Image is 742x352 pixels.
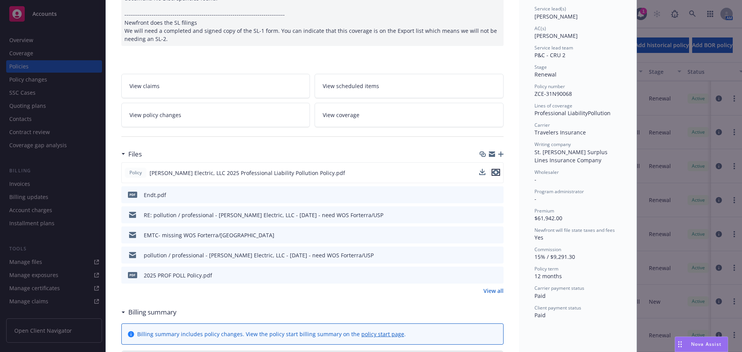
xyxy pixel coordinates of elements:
a: View scheduled items [315,74,504,98]
span: Carrier payment status [534,285,584,291]
span: Pollution [588,109,611,117]
span: 15% / $9,291.30 [534,253,575,260]
span: AC(s) [534,25,546,32]
a: View all [483,287,504,295]
span: - [534,195,536,202]
span: Client payment status [534,304,581,311]
h3: Files [128,149,142,159]
button: preview file [494,191,500,199]
button: preview file [494,231,500,239]
div: EMTC- missing WOS Forterra/[GEOGRAPHIC_DATA] [144,231,274,239]
span: [PERSON_NAME] Electric, LLC 2025 Professional Liability Pollution Policy.pdf [150,169,345,177]
span: Wholesaler [534,169,559,175]
span: Commission [534,246,561,253]
button: download file [481,251,487,259]
span: View policy changes [129,111,181,119]
span: View claims [129,82,160,90]
span: [PERSON_NAME] [534,13,578,20]
a: View coverage [315,103,504,127]
span: Nova Assist [691,341,722,347]
span: 12 months [534,272,562,280]
div: Endt.pdf [144,191,166,199]
span: Policy number [534,83,565,90]
a: policy start page [361,330,404,338]
span: Lines of coverage [534,102,572,109]
span: Paid [534,292,546,299]
span: Newfront will file state taxes and fees [534,227,615,233]
div: Drag to move [675,337,685,352]
span: Paid [534,311,546,319]
span: Service lead(s) [534,5,566,12]
button: preview file [492,169,500,177]
span: Policy [128,169,143,176]
span: Yes [534,234,543,241]
span: View coverage [323,111,359,119]
span: Service lead team [534,44,573,51]
button: download file [481,191,487,199]
div: Billing summary [121,307,177,317]
span: Renewal [534,71,556,78]
span: Carrier [534,122,550,128]
span: ZCE-31N90068 [534,90,572,97]
div: 2025 PROF POLL Policy.pdf [144,271,212,279]
a: View claims [121,74,310,98]
div: pollution / professional - [PERSON_NAME] Electric, LLC - [DATE] - need WOS Forterra/USP [144,251,374,259]
button: download file [479,169,485,177]
button: download file [481,211,487,219]
span: Premium [534,207,554,214]
span: - [534,176,536,183]
div: Files [121,149,142,159]
span: View scheduled items [323,82,379,90]
span: $61,942.00 [534,214,562,222]
span: Professional Liability [534,109,588,117]
h3: Billing summary [128,307,177,317]
span: Writing company [534,141,571,148]
span: P&C - CRU 2 [534,51,565,59]
button: download file [479,169,485,175]
span: [PERSON_NAME] [534,32,578,39]
button: preview file [492,169,500,176]
span: Travelers Insurance [534,129,586,136]
button: preview file [494,271,500,279]
button: preview file [494,211,500,219]
span: St. [PERSON_NAME] Surplus Lines Insurance Company [534,148,609,164]
span: Stage [534,64,547,70]
button: preview file [494,251,500,259]
div: Billing summary includes policy changes. View the policy start billing summary on the . [137,330,406,338]
div: RE: pollution / professional - [PERSON_NAME] Electric, LLC - [DATE] - need WOS Forterra/USP [144,211,383,219]
button: Nova Assist [675,337,728,352]
span: Program administrator [534,188,584,195]
a: View policy changes [121,103,310,127]
button: download file [481,271,487,279]
span: Policy term [534,265,558,272]
span: pdf [128,272,137,278]
span: pdf [128,192,137,197]
button: download file [481,231,487,239]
